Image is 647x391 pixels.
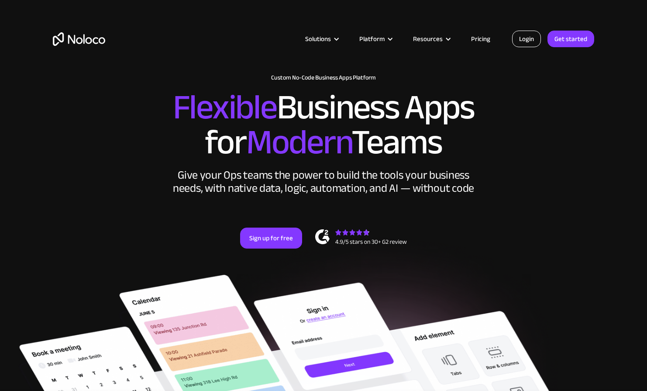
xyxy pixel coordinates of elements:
a: Get started [547,31,594,47]
a: Sign up for free [240,228,302,249]
div: Solutions [305,33,331,45]
div: Give your Ops teams the power to build the tools your business needs, with native data, logic, au... [171,169,476,195]
span: Modern [246,110,351,175]
div: Resources [413,33,443,45]
div: Resources [402,33,460,45]
span: Flexible [173,75,277,140]
div: Platform [359,33,385,45]
h2: Business Apps for Teams [53,90,594,160]
a: Pricing [460,33,501,45]
div: Platform [348,33,402,45]
div: Solutions [294,33,348,45]
a: home [53,32,105,46]
a: Login [512,31,541,47]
